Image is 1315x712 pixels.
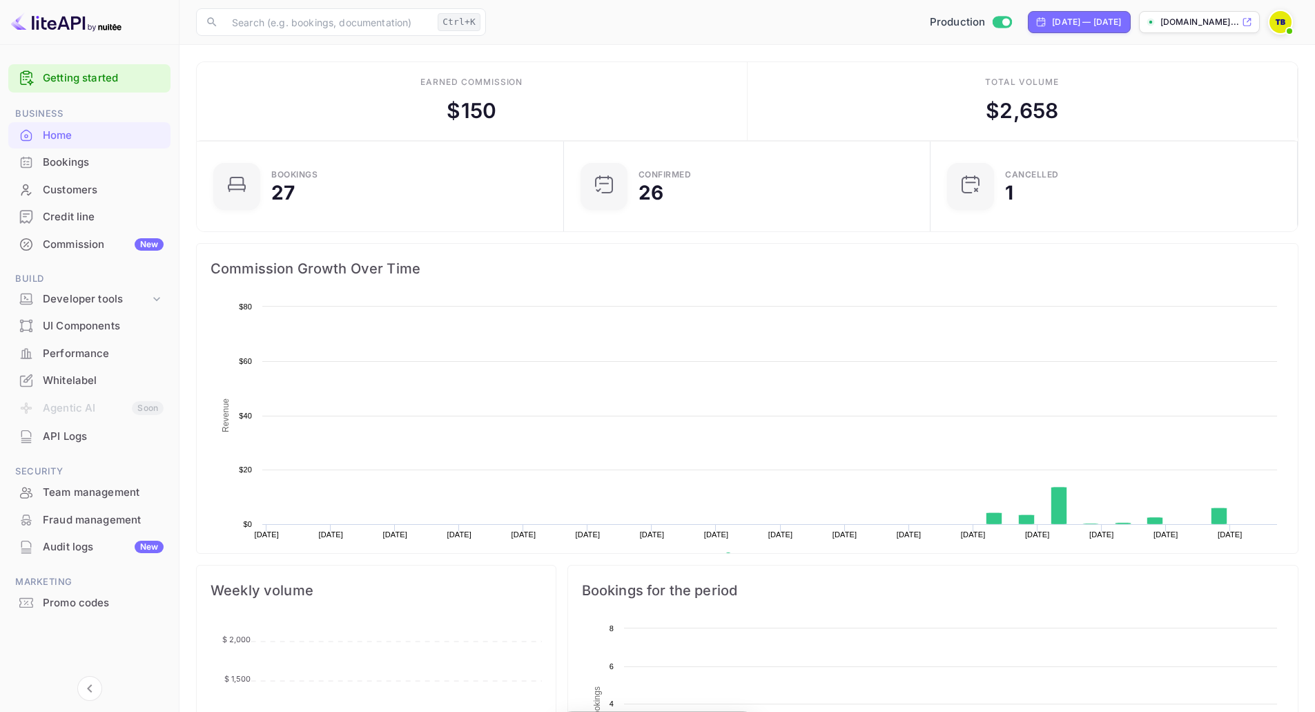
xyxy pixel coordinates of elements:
div: Customers [8,177,171,204]
tspan: $ 1,500 [224,674,251,684]
div: UI Components [8,313,171,340]
a: Customers [8,177,171,202]
div: 27 [271,183,295,202]
div: Whitelabel [8,367,171,394]
text: [DATE] [254,530,279,539]
div: Customers [43,182,164,198]
div: Commission [43,237,164,253]
text: [DATE] [640,530,665,539]
div: Promo codes [43,595,164,611]
div: $ 2,658 [986,95,1058,126]
div: Fraud management [43,512,164,528]
div: Bookings [8,149,171,176]
a: UI Components [8,313,171,338]
div: CANCELLED [1005,171,1059,179]
div: Credit line [8,204,171,231]
div: Audit logsNew [8,534,171,561]
text: [DATE] [897,530,922,539]
div: API Logs [43,429,164,445]
div: Developer tools [8,287,171,311]
text: [DATE] [1153,530,1178,539]
div: Bookings [271,171,318,179]
button: Collapse navigation [77,676,102,701]
div: API Logs [8,423,171,450]
a: Home [8,122,171,148]
span: Weekly volume [211,579,542,602]
div: Confirmed [639,171,692,179]
div: Earned commission [420,76,523,88]
text: Revenue [737,552,772,562]
div: Performance [8,340,171,367]
div: Whitelabel [43,373,164,389]
text: $20 [239,465,252,474]
text: 8 [609,624,613,633]
div: Total volume [985,76,1059,88]
text: Revenue [221,398,231,432]
div: Performance [43,346,164,362]
text: [DATE] [832,530,857,539]
text: [DATE] [576,530,601,539]
a: Promo codes [8,590,171,615]
div: 26 [639,183,663,202]
div: Audit logs [43,539,164,555]
div: 1 [1005,183,1013,202]
text: [DATE] [512,530,536,539]
div: Credit line [43,209,164,225]
text: [DATE] [1218,530,1243,539]
span: Production [930,15,986,30]
text: 4 [609,700,613,708]
text: [DATE] [447,530,472,539]
div: Fraud management [8,507,171,534]
text: [DATE] [1025,530,1050,539]
text: [DATE] [318,530,343,539]
span: Security [8,464,171,479]
text: [DATE] [768,530,793,539]
span: Build [8,271,171,287]
div: Developer tools [43,291,150,307]
div: Switch to Sandbox mode [924,15,1017,30]
a: Getting started [43,70,164,86]
div: Bookings [43,155,164,171]
div: Home [8,122,171,149]
div: UI Components [43,318,164,334]
text: [DATE] [961,530,986,539]
a: API Logs [8,423,171,449]
a: Fraud management [8,507,171,532]
text: $60 [239,357,252,365]
div: Promo codes [8,590,171,617]
div: $ 150 [447,95,496,126]
div: CommissionNew [8,231,171,258]
a: Bookings [8,149,171,175]
div: New [135,238,164,251]
div: New [135,541,164,553]
tspan: $ 2,000 [222,635,251,644]
text: [DATE] [704,530,729,539]
a: Whitelabel [8,367,171,393]
div: Team management [43,485,164,501]
a: Credit line [8,204,171,229]
span: Commission Growth Over Time [211,258,1284,280]
input: Search (e.g. bookings, documentation) [224,8,432,36]
a: Audit logsNew [8,534,171,559]
a: Team management [8,479,171,505]
span: Business [8,106,171,122]
text: $80 [239,302,252,311]
img: Traveloka B2B [1269,11,1292,33]
text: [DATE] [1089,530,1114,539]
text: $40 [239,412,252,420]
text: 6 [609,662,613,671]
text: $0 [243,520,252,528]
span: Bookings for the period [582,579,1284,602]
div: Team management [8,479,171,506]
text: [DATE] [383,530,408,539]
span: Marketing [8,575,171,590]
div: Ctrl+K [438,13,480,31]
div: [DATE] — [DATE] [1052,16,1121,28]
a: CommissionNew [8,231,171,257]
div: Getting started [8,64,171,93]
img: LiteAPI logo [11,11,121,33]
div: Home [43,128,164,144]
a: Performance [8,340,171,366]
p: [DOMAIN_NAME]... [1160,16,1239,28]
